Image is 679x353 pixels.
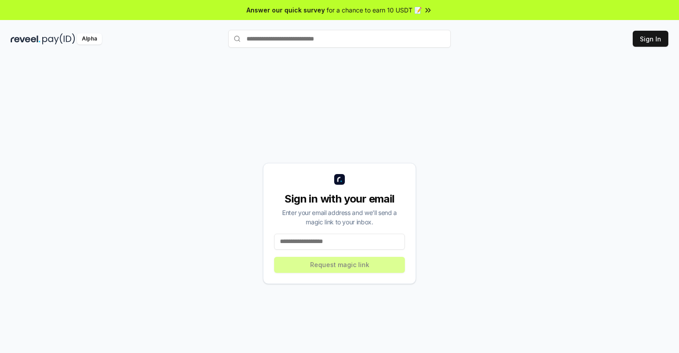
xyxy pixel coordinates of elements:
[274,208,405,227] div: Enter your email address and we’ll send a magic link to your inbox.
[11,33,40,45] img: reveel_dark
[42,33,75,45] img: pay_id
[327,5,422,15] span: for a chance to earn 10 USDT 📝
[77,33,102,45] div: Alpha
[274,192,405,206] div: Sign in with your email
[247,5,325,15] span: Answer our quick survey
[334,174,345,185] img: logo_small
[633,31,668,47] button: Sign In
